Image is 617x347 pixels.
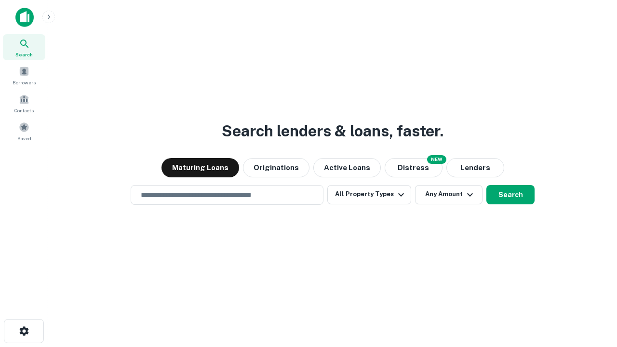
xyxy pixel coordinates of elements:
h3: Search lenders & loans, faster. [222,120,443,143]
iframe: Chat Widget [569,270,617,316]
img: capitalize-icon.png [15,8,34,27]
div: NEW [427,155,446,164]
span: Saved [17,134,31,142]
button: All Property Types [327,185,411,204]
span: Contacts [14,107,34,114]
button: Maturing Loans [161,158,239,177]
span: Search [15,51,33,58]
button: Lenders [446,158,504,177]
a: Borrowers [3,62,45,88]
a: Contacts [3,90,45,116]
button: Any Amount [415,185,483,204]
span: Borrowers [13,79,36,86]
button: Originations [243,158,309,177]
button: Search distressed loans with lien and other non-mortgage details. [385,158,443,177]
button: Active Loans [313,158,381,177]
a: Saved [3,118,45,144]
button: Search [486,185,535,204]
a: Search [3,34,45,60]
